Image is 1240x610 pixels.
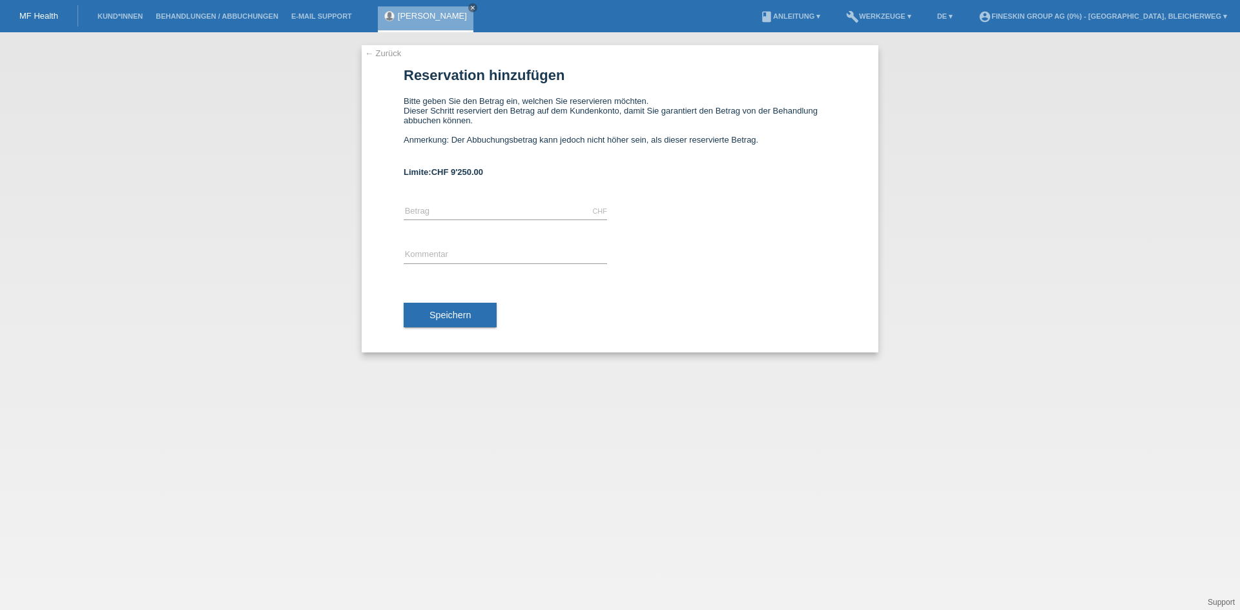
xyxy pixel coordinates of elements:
[404,96,836,154] div: Bitte geben Sie den Betrag ein, welchen Sie reservieren möchten. Dieser Schritt reserviert den Be...
[149,12,285,20] a: Behandlungen / Abbuchungen
[19,11,58,21] a: MF Health
[91,12,149,20] a: Kund*innen
[931,12,959,20] a: DE ▾
[846,10,859,23] i: build
[431,167,483,177] span: CHF 9'250.00
[429,310,471,320] span: Speichern
[398,11,467,21] a: [PERSON_NAME]
[404,303,497,327] button: Speichern
[470,5,476,11] i: close
[978,10,991,23] i: account_circle
[840,12,918,20] a: buildWerkzeuge ▾
[760,10,773,23] i: book
[404,167,483,177] b: Limite:
[1208,598,1235,607] a: Support
[365,48,401,58] a: ← Zurück
[972,12,1234,20] a: account_circleFineSkin Group AG (0%) - [GEOGRAPHIC_DATA], Bleicherweg ▾
[285,12,358,20] a: E-Mail Support
[592,207,607,215] div: CHF
[404,67,836,83] h1: Reservation hinzufügen
[754,12,827,20] a: bookAnleitung ▾
[468,3,477,12] a: close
